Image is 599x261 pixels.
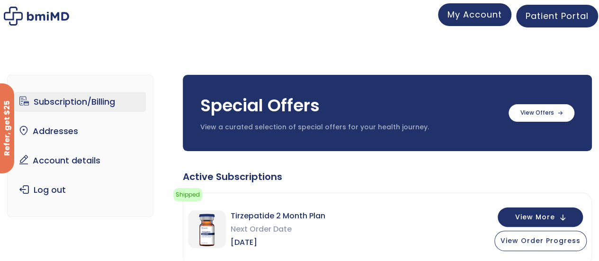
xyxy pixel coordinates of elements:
[231,236,325,249] span: [DATE]
[516,5,598,27] a: Patient Portal
[447,9,502,20] span: My Account
[438,3,511,26] a: My Account
[501,236,581,245] span: View Order Progress
[200,94,499,117] h3: Special Offers
[515,214,555,220] span: View More
[7,75,153,217] nav: Account pages
[15,121,146,141] a: Addresses
[231,209,325,223] span: Tirzepatide 2 Month Plan
[4,7,69,26] img: My account
[498,207,583,227] button: View More
[173,188,202,201] span: Shipped
[526,10,589,22] span: Patient Portal
[15,92,146,112] a: Subscription/Billing
[494,231,587,251] button: View Order Progress
[15,151,146,171] a: Account details
[15,180,146,200] a: Log out
[183,170,592,183] div: Active Subscriptions
[231,223,325,236] span: Next Order Date
[200,123,499,132] p: View a curated selection of special offers for your health journey.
